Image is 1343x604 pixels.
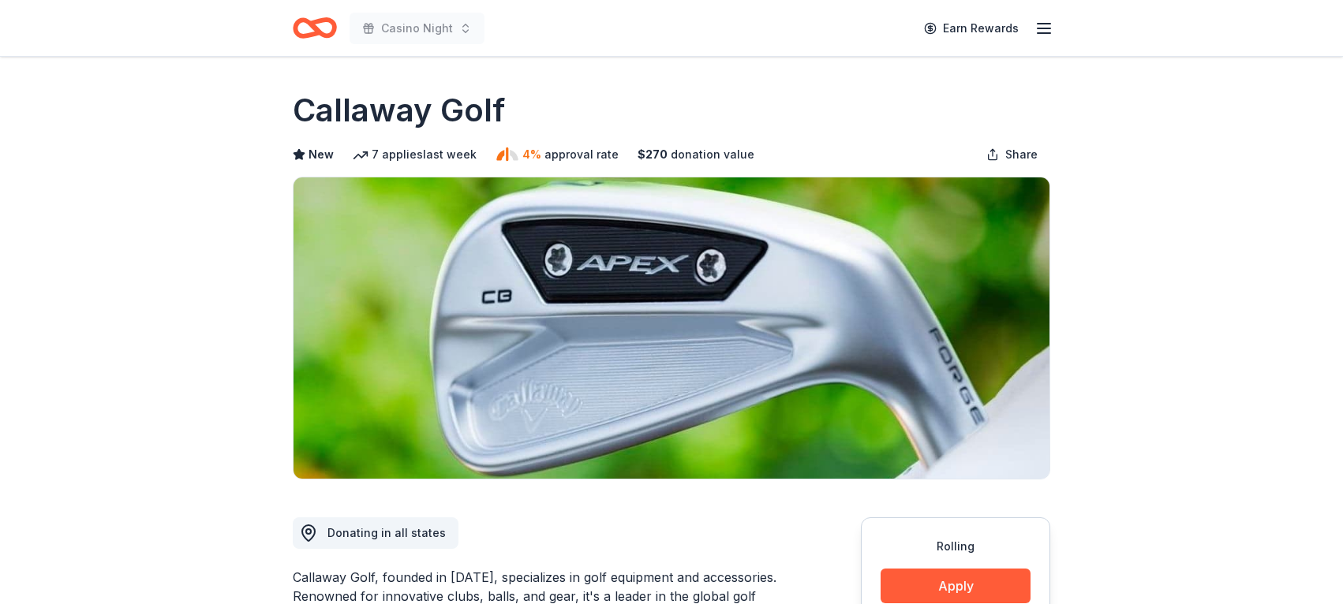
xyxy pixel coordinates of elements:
span: Casino Night [381,19,453,38]
h1: Callaway Golf [293,88,505,132]
span: $ 270 [638,145,668,164]
span: Share [1005,145,1038,164]
span: Donating in all states [327,526,446,539]
a: Earn Rewards [915,14,1028,43]
button: Casino Night [350,13,484,44]
button: Apply [881,569,1031,603]
button: Share [974,139,1050,170]
a: Home [293,9,337,47]
div: Rolling [881,537,1031,556]
img: Image for Callaway Golf [294,177,1049,479]
div: 7 applies last week [353,145,477,164]
span: approval rate [544,145,619,164]
span: New [309,145,334,164]
span: donation value [671,145,754,164]
span: 4% [522,145,541,164]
